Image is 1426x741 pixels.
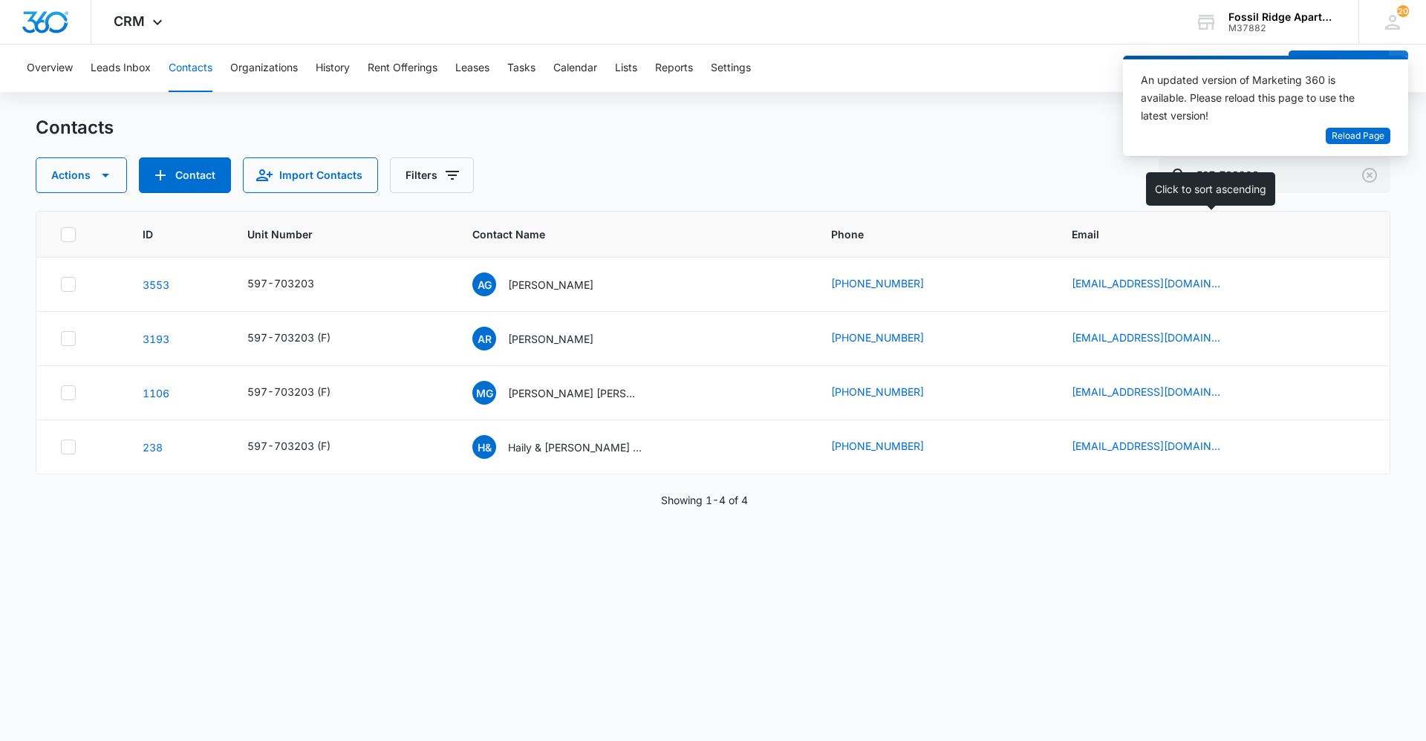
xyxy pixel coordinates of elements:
[1072,330,1247,347] div: Email - dreandre2324@gmail.com - Select to Edit Field
[247,438,331,454] div: 597-703203 (F)
[711,45,751,92] button: Settings
[472,435,668,459] div: Contact Name - Haily & Alexander Jackson & Beverly Drenth - Select to Edit Field
[553,45,597,92] button: Calendar
[472,272,496,296] span: AG
[139,157,231,193] button: Add Contact
[1289,50,1389,86] button: Add Contact
[831,330,924,345] a: [PHONE_NUMBER]
[508,385,642,401] p: [PERSON_NAME] [PERSON_NAME]
[1072,275,1247,293] div: Email - mallinagonzales3@gmail.com - Select to Edit Field
[316,45,350,92] button: History
[472,381,496,405] span: MG
[1146,172,1275,206] div: Click to sort ascending
[1072,384,1247,402] div: Email - migangar122@gmail.com - Select to Edit Field
[1072,226,1344,242] span: Email
[114,13,145,29] span: CRM
[1228,23,1337,33] div: account id
[390,157,474,193] button: Filters
[247,330,331,345] div: 597-703203 (F)
[831,384,924,399] a: [PHONE_NUMBER]
[27,45,73,92] button: Overview
[1358,163,1381,187] button: Clear
[247,275,341,293] div: Unit Number - 597-703203 - Select to Edit Field
[1397,5,1409,17] span: 20
[1141,71,1373,125] div: An updated version of Marketing 360 is available. Please reload this page to use the latest version!
[1397,5,1409,17] div: notifications count
[143,387,169,399] a: Navigate to contact details page for Miguel Garcia Stacey Underwood
[507,45,535,92] button: Tasks
[169,45,212,92] button: Contacts
[143,441,163,454] a: Navigate to contact details page for Haily & Alexander Jackson & Beverly Drenth
[831,226,1015,242] span: Phone
[472,226,774,242] span: Contact Name
[1072,438,1220,454] a: [EMAIL_ADDRESS][DOMAIN_NAME]
[831,438,924,454] a: [PHONE_NUMBER]
[247,438,357,456] div: Unit Number - 597-703203 (F) - Select to Edit Field
[1072,330,1220,345] a: [EMAIL_ADDRESS][DOMAIN_NAME]
[472,272,620,296] div: Contact Name - Angel Gonzales - Select to Edit Field
[472,435,496,459] span: H&
[230,45,298,92] button: Organizations
[831,275,951,293] div: Phone - (303) 594-8225 - Select to Edit Field
[508,277,593,293] p: [PERSON_NAME]
[1326,128,1390,145] button: Reload Page
[143,278,169,291] a: Navigate to contact details page for Angel Gonzales
[655,45,693,92] button: Reports
[143,226,190,242] span: ID
[247,384,357,402] div: Unit Number - 597-703203 (F) - Select to Edit Field
[661,492,748,508] p: Showing 1-4 of 4
[508,331,593,347] p: [PERSON_NAME]
[1072,275,1220,291] a: [EMAIL_ADDRESS][DOMAIN_NAME]
[247,226,437,242] span: Unit Number
[243,157,378,193] button: Import Contacts
[1332,129,1384,143] span: Reload Page
[36,117,114,139] h1: Contacts
[36,157,127,193] button: Actions
[368,45,437,92] button: Rent Offerings
[1228,11,1337,23] div: account name
[472,327,620,350] div: Contact Name - Andre Rivera - Select to Edit Field
[831,275,924,291] a: [PHONE_NUMBER]
[1072,438,1247,456] div: Email - jumpingnarwal101@gmail.com - Select to Edit Field
[455,45,489,92] button: Leases
[831,330,951,347] div: Phone - (970) 599-3041 - Select to Edit Field
[831,438,951,456] div: Phone - (720) 676-3600 - Select to Edit Field
[247,384,331,399] div: 597-703203 (F)
[1072,384,1220,399] a: [EMAIL_ADDRESS][DOMAIN_NAME]
[247,275,314,291] div: 597-703203
[472,327,496,350] span: AR
[91,45,151,92] button: Leads Inbox
[615,45,637,92] button: Lists
[247,330,357,347] div: Unit Number - 597-703203 (F) - Select to Edit Field
[508,440,642,455] p: Haily & [PERSON_NAME] & [PERSON_NAME]
[143,333,169,345] a: Navigate to contact details page for Andre Rivera
[831,384,951,402] div: Phone - (970) 310-8129 - Select to Edit Field
[472,381,668,405] div: Contact Name - Miguel Garcia Stacey Underwood - Select to Edit Field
